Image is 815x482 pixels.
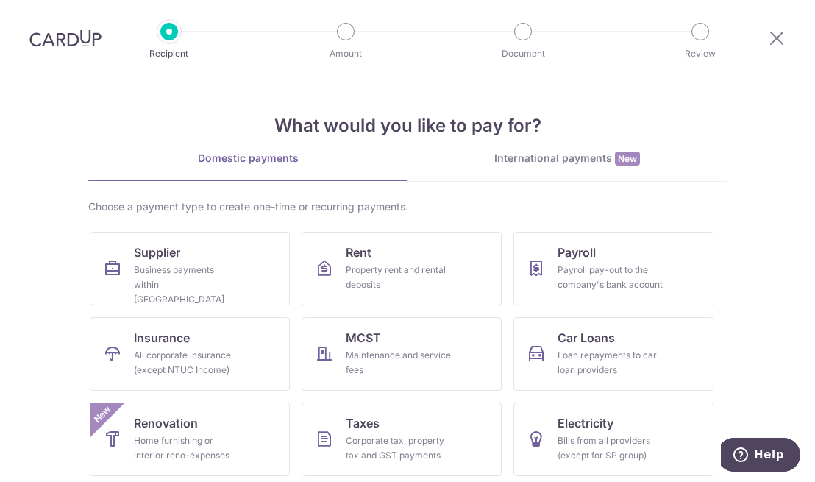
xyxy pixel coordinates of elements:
[302,403,502,476] a: TaxesCorporate tax, property tax and GST payments
[558,244,596,261] span: Payroll
[346,348,452,378] div: Maintenance and service fees
[88,151,407,166] div: Domestic payments
[302,232,502,305] a: RentProperty rent and rental deposits
[407,151,727,166] div: International payments
[346,263,452,292] div: Property rent and rental deposits
[513,232,713,305] a: PayrollPayroll pay-out to the company's bank account
[513,403,713,476] a: ElectricityBills from all providers (except for SP group)
[134,348,240,378] div: All corporate insurance (except NTUC Income)
[90,232,290,305] a: SupplierBusiness payments within [GEOGRAPHIC_DATA]
[721,438,800,475] iframe: Opens a widget where you can find more information
[90,317,290,391] a: InsuranceAll corporate insurance (except NTUC Income)
[134,414,198,432] span: Renovation
[90,403,115,427] span: New
[115,46,224,61] p: Recipient
[88,113,727,139] h4: What would you like to pay for?
[558,414,613,432] span: Electricity
[558,263,663,292] div: Payroll pay-out to the company's bank account
[33,10,63,24] span: Help
[134,263,240,307] div: Business payments within [GEOGRAPHIC_DATA]
[88,199,727,214] div: Choose a payment type to create one-time or recurring payments.
[291,46,400,61] p: Amount
[90,403,290,476] a: RenovationHome furnishing or interior reno-expensesNew
[134,244,180,261] span: Supplier
[346,433,452,463] div: Corporate tax, property tax and GST payments
[558,433,663,463] div: Bills from all providers (except for SP group)
[302,317,502,391] a: MCSTMaintenance and service fees
[134,433,240,463] div: Home furnishing or interior reno-expenses
[29,29,102,47] img: CardUp
[346,414,380,432] span: Taxes
[558,329,615,347] span: Car Loans
[134,329,190,347] span: Insurance
[558,348,663,378] div: Loan repayments to car loan providers
[513,317,713,391] a: Car LoansLoan repayments to car loan providers
[615,152,640,166] span: New
[346,329,381,347] span: MCST
[646,46,755,61] p: Review
[346,244,371,261] span: Rent
[469,46,577,61] p: Document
